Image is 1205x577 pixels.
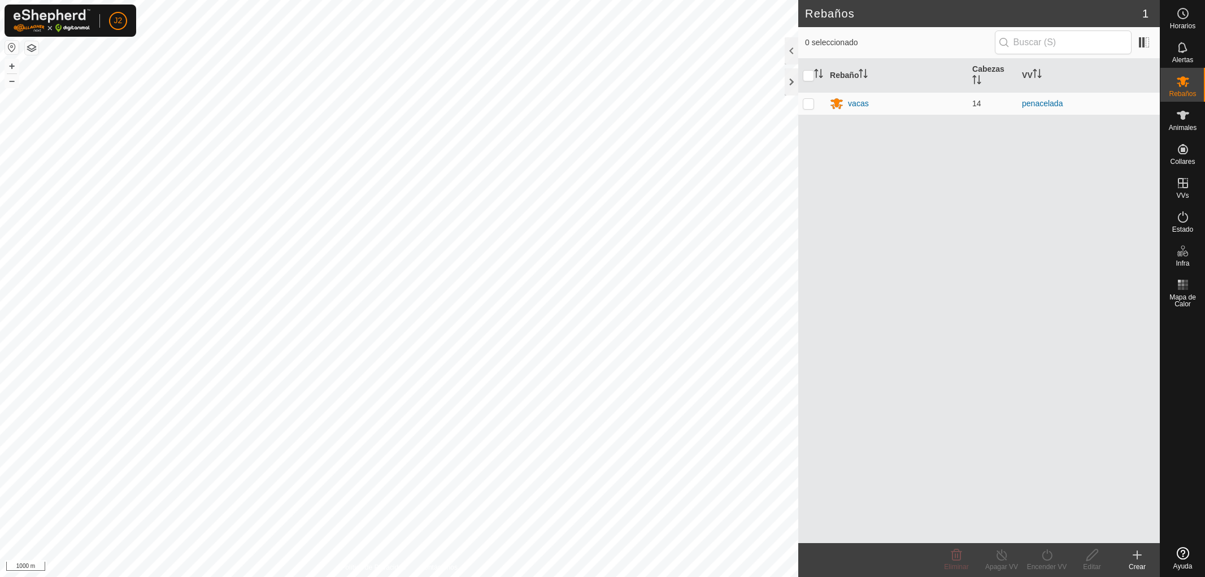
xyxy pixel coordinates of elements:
[1176,260,1189,267] span: Infra
[848,98,869,110] div: vacas
[1176,192,1189,199] span: VVs
[5,59,19,73] button: +
[5,74,19,88] button: –
[1173,563,1193,570] span: Ayuda
[859,71,868,80] p-sorticon: Activar para ordenar
[1069,562,1115,572] div: Editar
[1022,99,1063,108] a: penacelada
[114,15,123,27] span: J2
[1169,90,1196,97] span: Rebaños
[1170,158,1195,165] span: Collares
[25,41,38,55] button: Capas del Mapa
[805,37,995,49] span: 0 seleccionado
[1017,59,1160,93] th: VV
[420,562,458,572] a: Contáctenos
[1142,5,1149,22] span: 1
[995,31,1132,54] input: Buscar (S)
[825,59,968,93] th: Rebaño
[805,7,1142,20] h2: Rebaños
[14,9,90,32] img: Logo Gallagher
[1163,294,1202,307] span: Mapa de Calor
[1172,226,1193,233] span: Estado
[944,563,968,571] span: Eliminar
[1160,543,1205,574] a: Ayuda
[1115,562,1160,572] div: Crear
[1024,562,1069,572] div: Encender VV
[1033,71,1042,80] p-sorticon: Activar para ordenar
[979,562,1024,572] div: Apagar VV
[1169,124,1197,131] span: Animales
[5,41,19,54] button: Restablecer Mapa
[1170,23,1195,29] span: Horarios
[968,59,1017,93] th: Cabezas
[972,99,981,108] span: 14
[1172,57,1193,63] span: Alertas
[814,71,823,80] p-sorticon: Activar para ordenar
[341,562,406,572] a: Política de Privacidad
[972,77,981,86] p-sorticon: Activar para ordenar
